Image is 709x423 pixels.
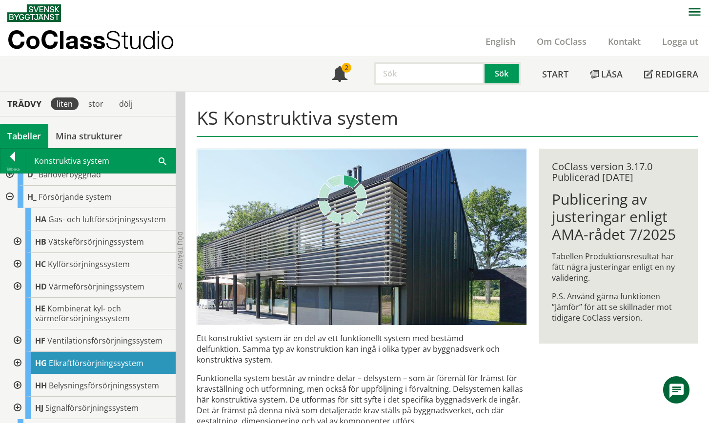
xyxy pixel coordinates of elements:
[526,36,597,47] a: Om CoClass
[49,281,144,292] span: Värmeförsörjningssystem
[35,358,47,368] span: HG
[47,335,162,346] span: Ventilationsförsörjningssystem
[597,36,651,47] a: Kontakt
[48,236,144,247] span: Vätskeförsörjningssystem
[39,192,112,202] span: Försörjande system
[27,192,37,202] span: H_
[49,380,159,391] span: Belysningsförsörjningssystem
[655,68,698,80] span: Redigera
[35,281,47,292] span: HD
[176,231,184,269] span: Dölj trädvy
[45,403,139,413] span: Signalförsörjningssystem
[35,303,130,324] span: Kombinerat kyl- och värmeförsörjningssystem
[113,97,139,110] div: dölj
[35,303,45,314] span: HE
[35,335,45,346] span: HF
[27,169,37,180] span: D_
[51,97,79,110] div: liten
[35,259,46,269] span: HC
[374,62,485,85] input: Sök
[2,98,47,109] div: Trädvy
[332,67,347,83] span: Notifikationer
[342,63,351,73] div: 2
[35,236,46,247] span: HB
[552,191,685,243] h1: Publicering av justeringar enligt AMA-rådet 7/2025
[25,149,175,173] div: Konstruktiva system
[7,4,61,22] img: Svensk Byggtjänst
[552,251,685,283] p: Tabellen Produktionsresultat har fått några justeringar enligt en ny validering.
[48,214,166,225] span: Gas- och luftförsörjningssystem
[552,161,685,183] div: CoClass version 3.17.0 Publicerad [DATE]
[197,149,527,325] img: structural-solar-shading.jpg
[82,97,109,110] div: stor
[49,358,143,368] span: Elkraftförsörjningssystem
[197,333,527,365] p: Ett konstruktivt system är en del av ett funktionellt system med bestämd delfunktion. Samma typ a...
[601,68,623,80] span: Läsa
[531,57,579,91] a: Start
[7,26,195,57] a: CoClassStudio
[197,107,698,137] h1: KS Konstruktiva system
[475,36,526,47] a: English
[651,36,709,47] a: Logga ut
[0,165,25,173] div: Tillbaka
[318,175,367,224] img: Laddar
[159,155,166,166] span: Sök i tabellen
[552,291,685,323] p: P.S. Använd gärna funktionen ”Jämför” för att se skillnader mot tidigare CoClass version.
[7,34,174,45] p: CoClass
[35,403,43,413] span: HJ
[105,25,174,54] span: Studio
[633,57,709,91] a: Redigera
[321,57,358,91] a: 2
[485,62,521,85] button: Sök
[39,169,101,180] span: Banöverbyggnad
[35,380,47,391] span: HH
[48,259,130,269] span: Kylförsörjningssystem
[48,124,130,148] a: Mina strukturer
[579,57,633,91] a: Läsa
[542,68,568,80] span: Start
[35,214,46,225] span: HA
